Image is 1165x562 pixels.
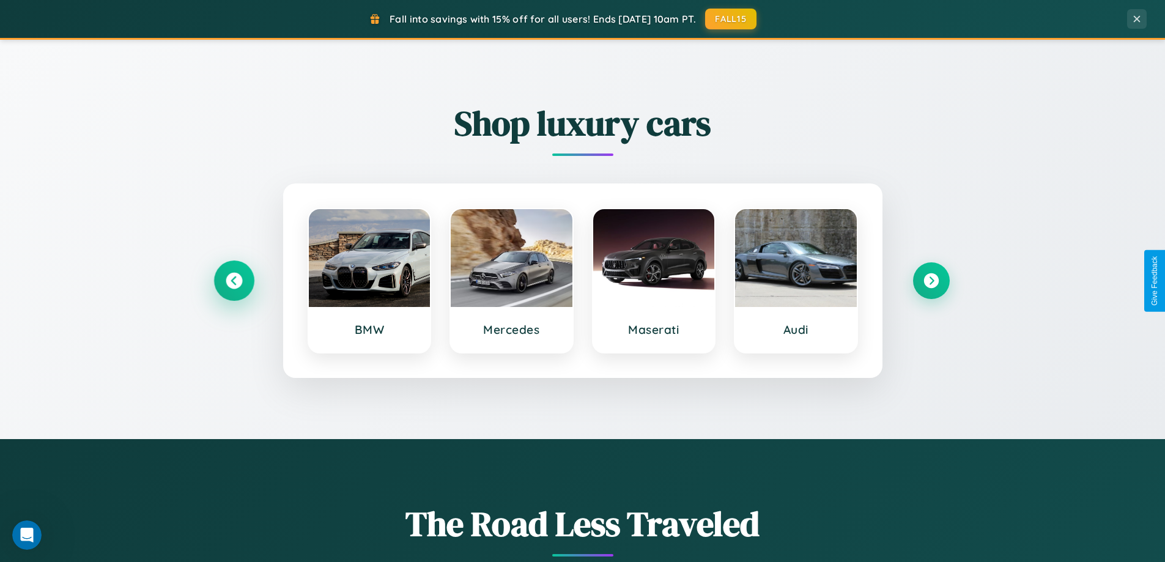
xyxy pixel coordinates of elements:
[321,322,418,337] h3: BMW
[605,322,703,337] h3: Maserati
[1150,256,1159,306] div: Give Feedback
[747,322,845,337] h3: Audi
[12,520,42,550] iframe: Intercom live chat
[216,500,950,547] h1: The Road Less Traveled
[390,13,696,25] span: Fall into savings with 15% off for all users! Ends [DATE] 10am PT.
[463,322,560,337] h3: Mercedes
[216,100,950,147] h2: Shop luxury cars
[705,9,756,29] button: FALL15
